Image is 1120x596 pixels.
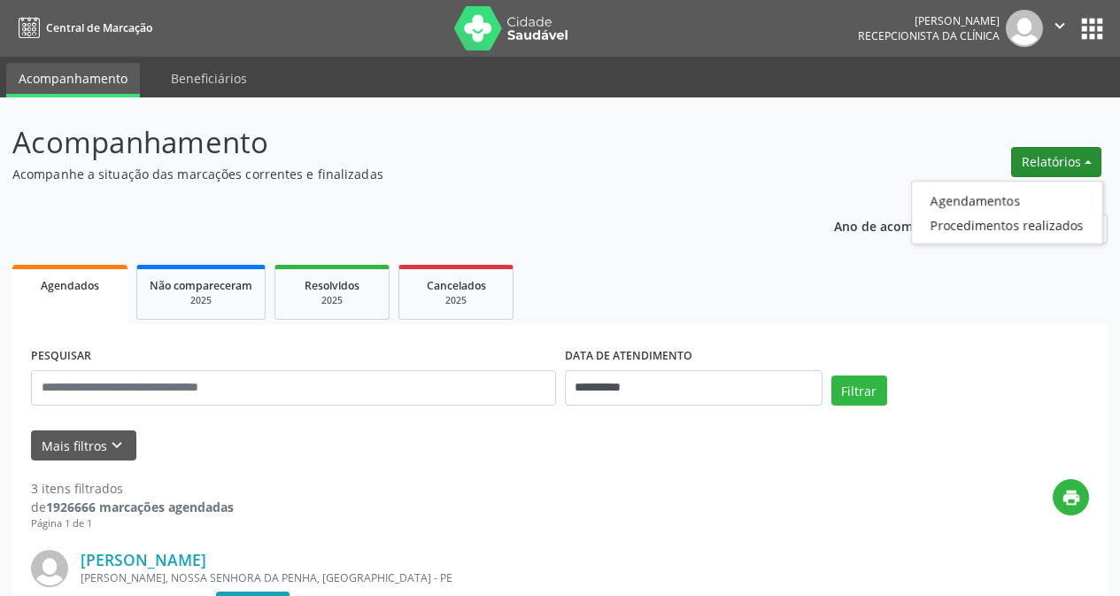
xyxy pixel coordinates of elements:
i: print [1062,488,1081,507]
img: img [1006,10,1043,47]
div: [PERSON_NAME] [858,13,1000,28]
strong: 1926666 marcações agendadas [46,499,234,515]
label: PESQUISAR [31,343,91,370]
button: Mais filtroskeyboard_arrow_down [31,430,136,461]
div: de [31,498,234,516]
ul: Relatórios [911,181,1103,244]
img: img [31,550,68,587]
button: Filtrar [831,375,887,406]
button: print [1053,479,1089,515]
span: Não compareceram [150,278,252,293]
button: apps [1077,13,1108,44]
span: Central de Marcação [46,20,152,35]
i:  [1050,16,1070,35]
button: Relatórios [1011,147,1101,177]
a: Agendamentos [912,188,1102,213]
div: 2025 [288,294,376,307]
i: keyboard_arrow_down [107,436,127,455]
div: [PERSON_NAME], NOSSA SENHORA DA PENHA, [GEOGRAPHIC_DATA] - PE [81,570,823,585]
a: [PERSON_NAME] [81,550,206,569]
span: Agendados [41,278,99,293]
label: DATA DE ATENDIMENTO [565,343,692,370]
a: Central de Marcação [12,13,152,43]
a: Beneficiários [158,63,259,94]
div: 3 itens filtrados [31,479,234,498]
div: 2025 [412,294,500,307]
p: Acompanhe a situação das marcações correntes e finalizadas [12,165,779,183]
div: 2025 [150,294,252,307]
p: Ano de acompanhamento [834,214,991,236]
div: Página 1 de 1 [31,516,234,531]
span: Cancelados [427,278,486,293]
a: Acompanhamento [6,63,140,97]
button:  [1043,10,1077,47]
span: Recepcionista da clínica [858,28,1000,43]
span: Resolvidos [305,278,359,293]
a: Procedimentos realizados [912,213,1102,237]
p: Acompanhamento [12,120,779,165]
